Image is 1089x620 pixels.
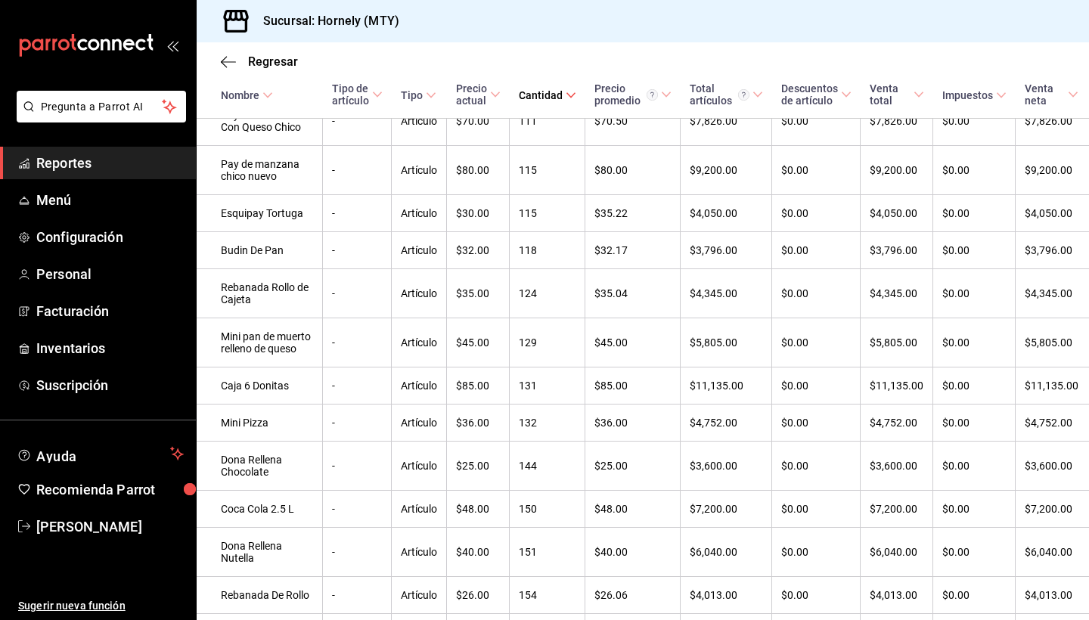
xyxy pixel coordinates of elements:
[772,97,861,146] td: $0.00
[401,89,436,101] span: Tipo
[392,97,447,146] td: Artículo
[197,442,323,491] td: Dona Rellena Chocolate
[221,89,273,101] span: Nombre
[392,318,447,367] td: Artículo
[392,146,447,195] td: Artículo
[456,82,501,107] span: Precio actual
[323,528,392,577] td: -
[585,318,681,367] td: $45.00
[41,99,163,115] span: Pregunta a Parrot AI
[510,367,585,405] td: 131
[681,528,772,577] td: $6,040.00
[447,195,510,232] td: $30.00
[510,269,585,318] td: 124
[585,146,681,195] td: $80.00
[166,39,178,51] button: open_drawer_menu
[738,89,749,101] svg: El total artículos considera cambios de precios en los artículos así como costos adicionales por ...
[942,89,993,101] div: Impuestos
[772,232,861,269] td: $0.00
[870,82,924,107] span: Venta total
[510,577,585,614] td: 154
[681,577,772,614] td: $4,013.00
[447,269,510,318] td: $35.00
[933,232,1016,269] td: $0.00
[323,491,392,528] td: -
[323,195,392,232] td: -
[197,195,323,232] td: Esquipay Tortuga
[861,491,933,528] td: $7,200.00
[861,318,933,367] td: $5,805.00
[510,405,585,442] td: 132
[861,405,933,442] td: $4,752.00
[392,442,447,491] td: Artículo
[585,491,681,528] td: $48.00
[681,195,772,232] td: $4,050.00
[519,89,563,101] div: Cantidad
[197,405,323,442] td: Mini Pizza
[772,528,861,577] td: $0.00
[681,269,772,318] td: $4,345.00
[197,491,323,528] td: Coca Cola 2.5 L
[942,89,1007,101] span: Impuestos
[36,190,184,210] span: Menú
[18,598,184,614] span: Sugerir nueva función
[447,367,510,405] td: $85.00
[861,195,933,232] td: $4,050.00
[251,12,399,30] h3: Sucursal: Hornely (MTY)
[585,528,681,577] td: $40.00
[585,195,681,232] td: $35.22
[1025,82,1079,107] span: Venta neta
[933,146,1016,195] td: $0.00
[861,577,933,614] td: $4,013.00
[781,82,852,107] span: Descuentos de artículo
[11,110,186,126] a: Pregunta a Parrot AI
[861,367,933,405] td: $11,135.00
[585,232,681,269] td: $32.17
[197,97,323,146] td: Pay De Manzana Con Queso Chico
[772,146,861,195] td: $0.00
[323,97,392,146] td: -
[690,82,749,107] div: Total artículos
[681,367,772,405] td: $11,135.00
[861,442,933,491] td: $3,600.00
[36,301,184,321] span: Facturación
[933,97,1016,146] td: $0.00
[447,232,510,269] td: $32.00
[681,491,772,528] td: $7,200.00
[197,528,323,577] td: Dona Rellena Nutella
[1025,82,1066,107] div: Venta neta
[933,318,1016,367] td: $0.00
[36,479,184,500] span: Recomienda Parrot
[456,82,487,107] div: Precio actual
[447,97,510,146] td: $70.00
[392,367,447,405] td: Artículo
[585,367,681,405] td: $85.00
[861,528,933,577] td: $6,040.00
[585,405,681,442] td: $36.00
[392,232,447,269] td: Artículo
[197,318,323,367] td: Mini pan de muerto relleno de queso
[510,528,585,577] td: 151
[401,89,423,101] div: Tipo
[870,82,911,107] div: Venta total
[861,97,933,146] td: $7,826.00
[36,445,164,463] span: Ayuda
[36,375,184,395] span: Suscripción
[933,269,1016,318] td: $0.00
[332,82,383,107] span: Tipo de artículo
[447,528,510,577] td: $40.00
[585,577,681,614] td: $26.06
[36,153,184,173] span: Reportes
[221,54,298,69] button: Regresar
[17,91,186,122] button: Pregunta a Parrot AI
[510,97,585,146] td: 111
[323,577,392,614] td: -
[197,232,323,269] td: Budin De Pan
[772,367,861,405] td: $0.00
[197,146,323,195] td: Pay de manzana chico nuevo
[447,491,510,528] td: $48.00
[323,318,392,367] td: -
[510,442,585,491] td: 144
[594,82,658,107] div: Precio promedio
[519,89,576,101] span: Cantidad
